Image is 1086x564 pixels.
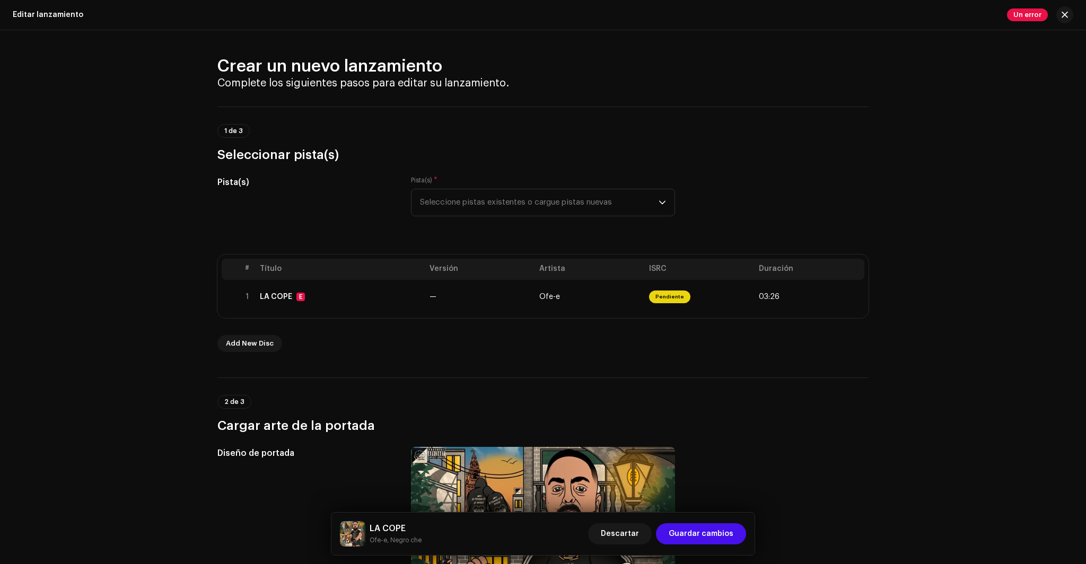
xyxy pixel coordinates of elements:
[645,259,755,280] th: ISRC
[425,259,535,280] th: Versión
[217,417,869,434] h3: Cargar arte de la portada
[224,128,243,134] span: 1 de 3
[217,56,869,77] h2: Crear un nuevo lanzamiento
[669,523,733,544] span: Guardar cambios
[411,176,437,184] label: Pista(s)
[217,176,394,189] h5: Pista(s)
[217,447,394,460] h5: Diseño de portada
[217,77,869,90] h4: Complete los siguientes pasos para editar su lanzamiento.
[539,293,560,301] span: Ofe-e
[370,535,422,545] small: LA COPE
[256,259,425,280] th: Título
[226,333,274,354] span: Add New Disc
[217,335,282,352] button: Add New Disc
[296,293,305,301] div: E
[759,293,780,301] span: 03:26
[217,146,869,163] h3: Seleccionar pista(s)
[656,523,746,544] button: Guardar cambios
[535,259,645,280] th: Artista
[370,522,422,535] h5: LA COPE
[588,523,652,544] button: Descartar
[430,293,436,301] span: —
[601,523,639,544] span: Descartar
[420,189,659,216] span: Seleccione pistas existentes o cargue pistas nuevas
[239,259,256,280] th: #
[755,259,864,280] th: Duración
[659,189,666,216] div: dropdown trigger
[224,399,244,405] span: 2 de 3
[260,293,292,301] div: LA COPE
[649,290,690,303] span: Pendiente
[340,521,365,547] img: 0a2db0ba-d6ac-4103-8711-4b1ce4183f59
